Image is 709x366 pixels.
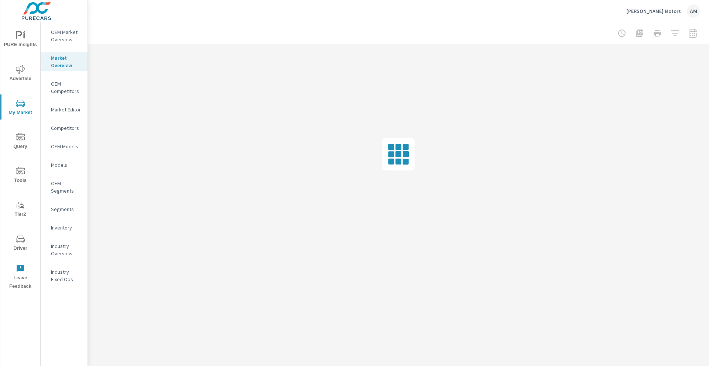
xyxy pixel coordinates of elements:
[3,201,38,219] span: Tier2
[41,78,88,97] div: OEM Competitors
[0,22,40,294] div: nav menu
[626,8,681,14] p: [PERSON_NAME] Motors
[51,106,82,113] p: Market Editor
[51,54,82,69] p: Market Overview
[3,99,38,117] span: My Market
[41,266,88,285] div: Industry Fixed Ops
[51,161,82,169] p: Models
[41,159,88,170] div: Models
[41,122,88,134] div: Competitors
[3,264,38,291] span: Leave Feedback
[41,141,88,152] div: OEM Models
[3,31,38,49] span: PURE Insights
[51,80,82,95] p: OEM Competitors
[687,4,700,18] div: AM
[41,222,88,233] div: Inventory
[51,268,82,283] p: Industry Fixed Ops
[3,65,38,83] span: Advertise
[3,235,38,253] span: Driver
[3,133,38,151] span: Query
[41,52,88,71] div: Market Overview
[41,27,88,45] div: OEM Market Overview
[51,124,82,132] p: Competitors
[41,204,88,215] div: Segments
[41,178,88,196] div: OEM Segments
[51,180,82,194] p: OEM Segments
[3,167,38,185] span: Tools
[51,242,82,257] p: Industry Overview
[51,224,82,231] p: Inventory
[41,241,88,259] div: Industry Overview
[51,206,82,213] p: Segments
[51,143,82,150] p: OEM Models
[51,28,82,43] p: OEM Market Overview
[41,104,88,115] div: Market Editor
